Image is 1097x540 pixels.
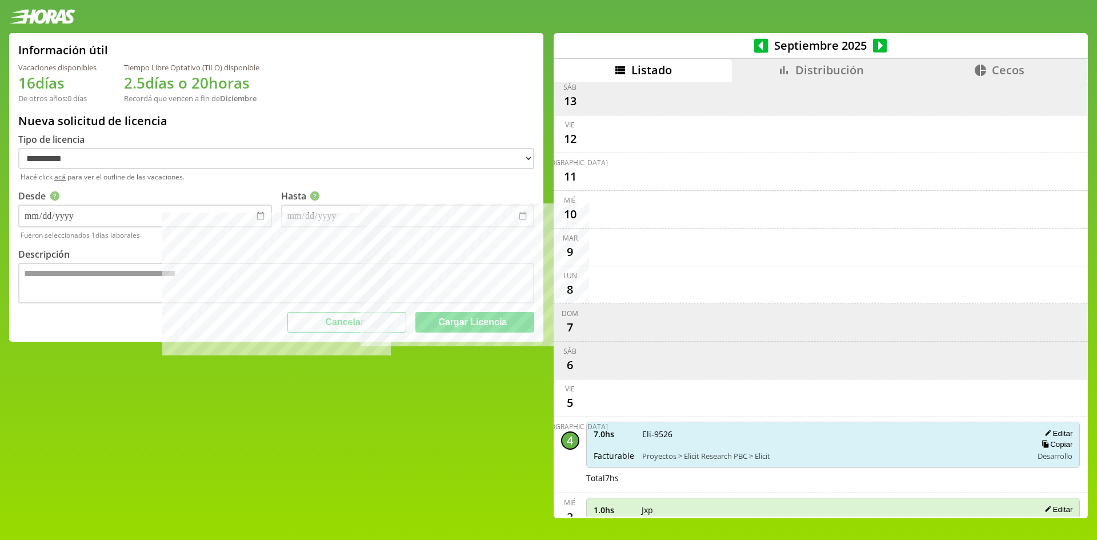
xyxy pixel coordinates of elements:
[438,317,507,327] span: Cargar Licencia
[642,429,1025,439] span: Eli-9526
[561,318,579,337] div: 7
[562,309,578,318] div: dom
[18,263,534,303] textarea: Descripción
[124,73,259,93] h1: 2.5 días o 20 horas
[21,172,534,182] span: Hacé click para ver el outline de las vacaciones.
[642,451,1025,461] span: Proyectos > Elicit Research PBC > Elicit
[565,384,575,394] div: vie
[561,130,579,148] div: 12
[310,191,320,201] span: ?
[310,191,320,201] article: Más información
[1038,451,1072,461] span: Desarrollo
[594,505,634,515] span: 1.0 hs
[561,394,579,412] div: 5
[415,312,534,333] button: Cargar Licencia
[561,167,579,186] div: 11
[795,62,864,78] span: Distribución
[992,62,1024,78] span: Cecos
[561,507,579,526] div: 3
[18,93,97,103] div: De otros años: 0 días
[18,248,534,261] div: Descripción
[54,172,66,182] a: acá
[1038,516,1072,526] button: Copiar
[18,190,61,202] label: Desde
[594,450,634,461] span: Facturable
[9,9,75,24] img: logotipo
[124,62,259,73] div: Tiempo Libre Optativo (TiLO) disponible
[586,473,1080,483] div: Total 7 hs
[565,120,575,130] div: vie
[642,505,1025,515] span: Jxp
[554,82,1088,517] div: scrollable content
[220,93,257,103] b: Diciembre
[18,148,534,169] select: Tipo de licencia
[561,356,579,374] div: 6
[561,243,579,261] div: 9
[561,205,579,223] div: 10
[563,346,576,356] div: sáb
[18,62,97,73] div: Vacaciones disponibles
[50,191,60,201] span: ?
[533,158,608,167] div: [DEMOGRAPHIC_DATA]
[1038,439,1072,449] button: Copiar
[124,93,259,103] div: Recordá que vencen a fin de
[50,191,60,201] article: Más información
[325,317,364,327] span: Cancelar
[281,190,322,202] label: Hasta
[91,230,95,240] span: 1
[768,38,873,53] span: Septiembre 2025
[561,431,579,450] div: 4
[18,42,108,58] h2: Información útil
[18,113,534,129] h2: Nueva solicitud de licencia
[631,62,672,78] span: Listado
[21,230,534,240] span: Fueron seleccionados días laborales
[563,82,576,92] div: sáb
[1041,429,1072,438] button: Editar
[533,422,608,431] div: [DEMOGRAPHIC_DATA]
[18,133,534,146] div: Tipo de licencia
[564,498,576,507] div: mié
[563,233,578,243] div: mar
[561,92,579,110] div: 13
[564,195,576,205] div: mié
[1041,505,1072,514] button: Editar
[561,281,579,299] div: 8
[287,312,406,333] button: Cancelar
[18,73,97,93] h1: 16 días
[594,429,634,439] span: 7.0 hs
[563,271,577,281] div: lun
